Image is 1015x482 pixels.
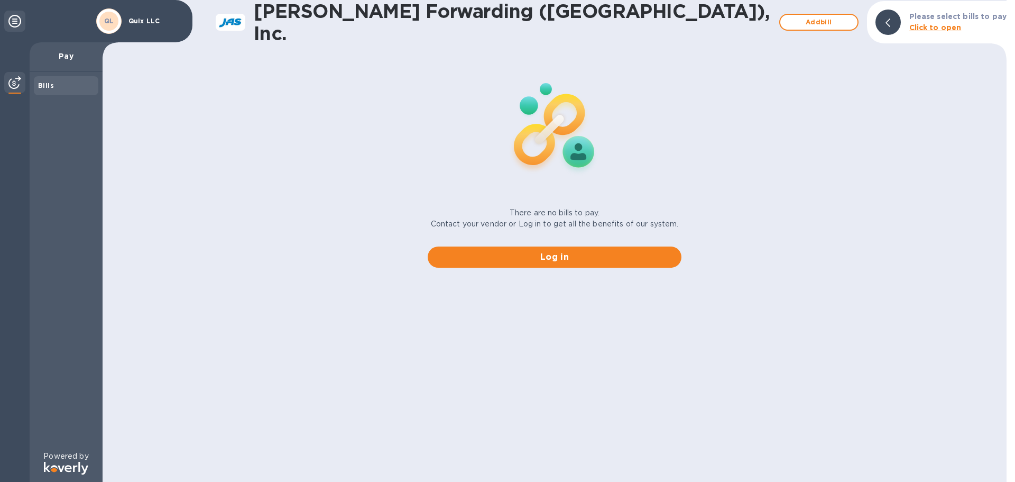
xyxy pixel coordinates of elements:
[44,462,88,475] img: Logo
[38,81,54,89] b: Bills
[428,247,681,268] button: Log in
[128,17,181,25] p: Quix LLC
[43,451,88,462] p: Powered by
[789,16,849,29] span: Add bill
[909,23,962,32] b: Click to open
[38,51,94,61] p: Pay
[909,12,1007,21] b: Please select bills to pay
[779,14,859,31] button: Addbill
[436,251,673,263] span: Log in
[104,17,114,25] b: QL
[431,207,679,230] p: There are no bills to pay. Contact your vendor or Log in to get all the benefits of our system.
